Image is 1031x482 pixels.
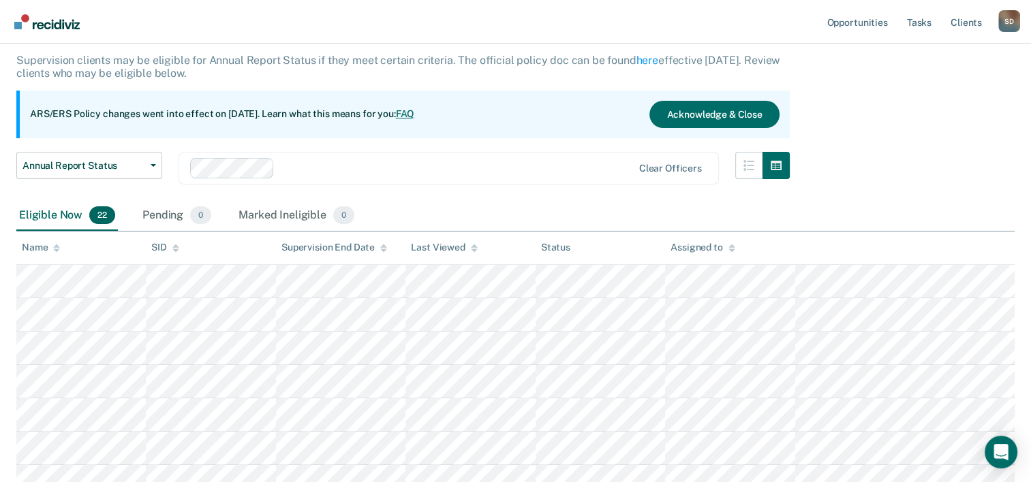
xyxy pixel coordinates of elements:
span: 0 [333,206,354,224]
span: 0 [190,206,211,224]
img: Recidiviz [14,14,80,29]
div: Name [22,242,60,253]
p: Supervision clients may be eligible for Annual Report Status if they meet certain criteria. The o... [16,54,780,80]
span: 22 [89,206,115,224]
div: S D [998,10,1020,32]
a: FAQ [396,108,415,119]
div: Supervision End Date [281,242,387,253]
div: SID [151,242,179,253]
div: Eligible Now22 [16,201,118,231]
div: Open Intercom Messenger [985,436,1017,468]
div: Status [541,242,570,253]
div: Marked Ineligible0 [236,201,357,231]
div: Pending0 [140,201,214,231]
div: Assigned to [671,242,735,253]
div: Last Viewed [411,242,477,253]
button: Annual Report Status [16,152,162,179]
button: Profile dropdown button [998,10,1020,32]
div: Clear officers [639,163,702,174]
p: ARS/ERS Policy changes went into effect on [DATE]. Learn what this means for you: [30,108,414,121]
button: Acknowledge & Close [649,101,779,128]
span: Annual Report Status [22,160,145,172]
a: here [636,54,658,67]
